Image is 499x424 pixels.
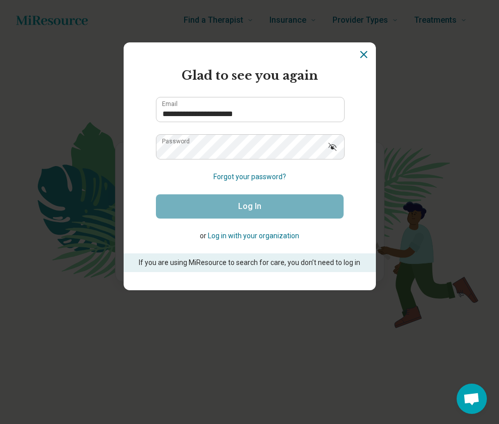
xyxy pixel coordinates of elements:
p: or [156,231,344,241]
section: Login Dialog [124,42,376,290]
button: Show password [321,134,344,158]
button: Dismiss [358,48,370,61]
p: If you are using MiResource to search for care, you don’t need to log in [138,257,362,268]
label: Password [162,138,190,144]
label: Email [162,101,178,107]
button: Log in with your organization [208,231,299,241]
button: Log In [156,194,344,219]
h2: Glad to see you again [156,67,344,85]
button: Forgot your password? [213,172,286,182]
